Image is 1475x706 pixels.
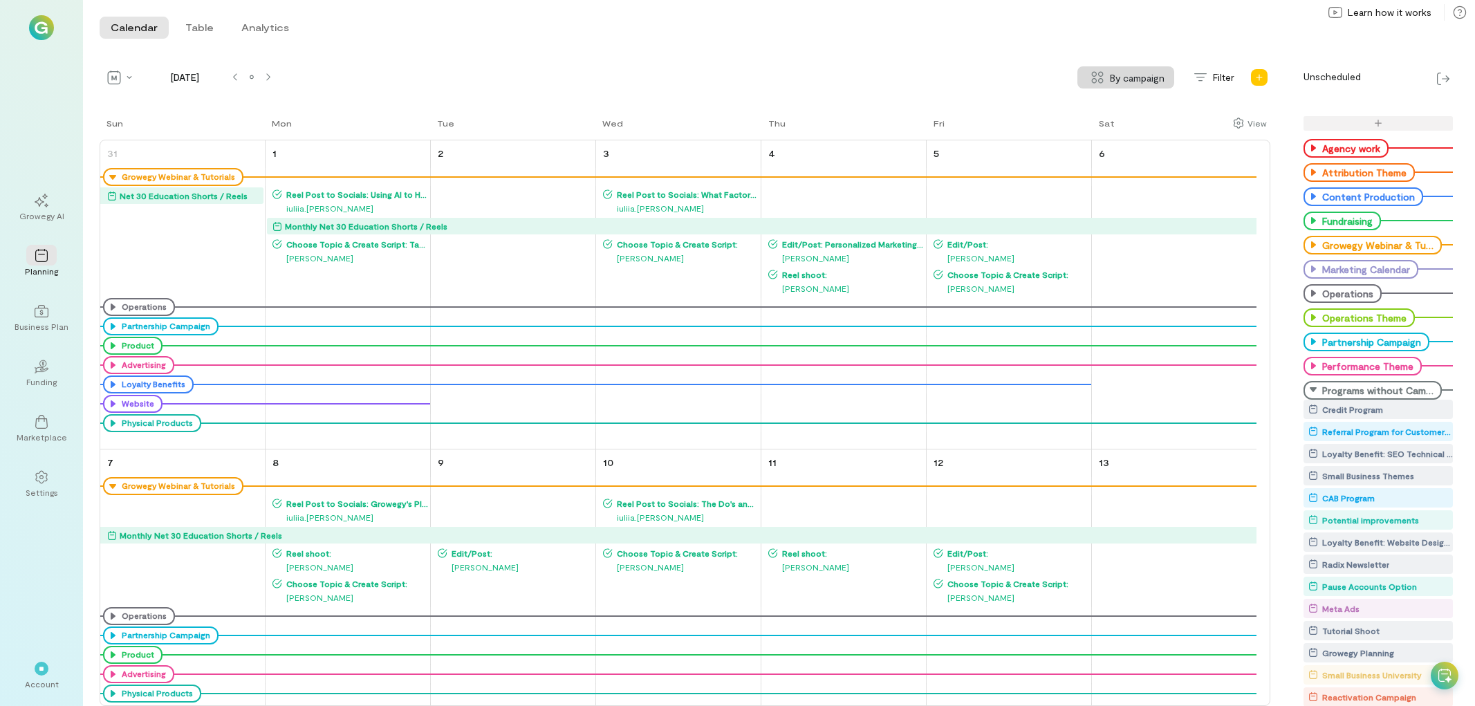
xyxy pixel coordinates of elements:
div: Advertising [118,360,166,371]
a: September 5, 2025 [931,143,942,163]
div: Credit Program [1322,402,1383,416]
span: Reel shoot: [778,548,925,559]
div: Operations [103,298,175,316]
div: iuliia.[PERSON_NAME] [603,201,759,215]
div: [PERSON_NAME] [272,591,429,604]
td: September 3, 2025 [596,140,761,449]
div: Performance Theme [1304,357,1422,375]
button: Table [174,17,225,39]
div: Loyalty Benefit: SEO Technical Review [1322,447,1453,461]
span: Choose Topic & Create Script: [613,239,759,250]
div: Performance Theme [1319,360,1413,372]
div: Show columns [1230,113,1270,133]
div: Advertising [118,669,166,680]
div: Net 30 Education Shorts / Reels [120,189,248,203]
div: Operations [118,301,167,313]
div: Sun [106,118,123,129]
div: Referral Program for Customers and Other [1322,425,1453,438]
span: Edit/Post: [943,548,1090,559]
div: Physical Products [103,414,201,432]
div: Add new program [1248,66,1270,89]
div: Growegy Planning [1322,646,1394,660]
div: Mon [272,118,292,129]
div: Settings [26,487,58,498]
a: August 31, 2025 [104,143,120,163]
span: [DATE] [142,71,227,84]
div: Radix Newsletter [1322,557,1389,571]
div: Operations Theme [1319,312,1407,324]
div: Advertising [103,665,174,683]
div: Marketing Calendar [1304,260,1418,279]
div: Marketplace [17,431,67,443]
div: [PERSON_NAME] [934,591,1090,604]
span: Filter [1213,71,1234,84]
div: Meta Ads [1322,602,1360,615]
div: Business Plan [15,321,68,332]
div: Product [118,340,154,351]
div: Partnership Campaign [103,317,219,335]
div: Thu [768,118,786,129]
a: September 13, 2025 [1096,452,1112,472]
div: Product [118,649,154,660]
a: Settings [17,459,66,509]
a: Funding [17,349,66,398]
td: September 1, 2025 [266,140,431,449]
div: Partnership Campaign [1319,336,1421,348]
div: iuliia.[PERSON_NAME] [603,510,759,524]
div: Fundraising [1319,215,1373,227]
div: Account [25,678,59,689]
span: Reel Post to Socials: The Do's and Don'ts of Customer Engagement [613,498,759,509]
span: Choose Topic & Create Script: [613,548,759,559]
div: Operations [1304,284,1382,303]
div: Partnership Campaign [1304,333,1429,351]
div: Growegy Webinar & Tutorials [1319,239,1434,251]
div: Website [118,398,154,409]
span: Choose Topic & Create Script: [943,578,1090,589]
span: Reel shoot: [778,269,925,280]
div: [PERSON_NAME] [934,560,1090,574]
a: September 11, 2025 [766,452,779,472]
div: Pause Accounts Option [1322,579,1417,593]
div: [PERSON_NAME] [934,251,1090,265]
div: Growegy Webinar & Tutorials [118,481,235,492]
button: Calendar [100,17,169,39]
td: September 6, 2025 [1091,140,1256,449]
div: [PERSON_NAME] [603,560,759,574]
div: Programs without Campaigns [1304,381,1442,400]
div: Loyalty Benefits [103,375,194,393]
td: September 5, 2025 [926,140,1091,449]
td: September 4, 2025 [761,140,926,449]
div: Loyalty Benefits [118,379,185,390]
div: Wed [602,118,623,129]
td: September 2, 2025 [431,140,596,449]
div: Small Business Themes [1322,469,1414,483]
div: Fundraising [1304,212,1381,230]
a: Growegy AI [17,183,66,232]
div: Physical Products [103,685,201,703]
button: Analytics [230,17,300,39]
span: Choose Topic & Create Script: [943,269,1090,280]
div: Growegy Webinar & Tutorials [118,171,235,183]
a: September 6, 2025 [1096,143,1108,163]
div: Loyalty Benefit: Website Design Review & Recommendations [1322,535,1453,549]
span: Learn how it works [1348,6,1431,19]
div: Planning [25,266,58,277]
a: September 1, 2025 [270,143,279,163]
div: Growegy AI [19,210,64,221]
div: Product [103,337,163,355]
div: Content Production [1304,187,1423,206]
a: September 9, 2025 [435,452,447,472]
div: Operations [1319,288,1373,299]
div: [PERSON_NAME] [272,560,429,574]
div: [PERSON_NAME] [934,281,1090,295]
a: September 4, 2025 [766,143,778,163]
div: Physical Products [118,688,193,699]
span: Choose Topic & Create Script: Taking the Guess Work Out of Your Business Plan with Growegy [282,239,429,250]
span: Reel Post to Socials: Growegy's Planning Feature - Your Business Management and Marketing Tool [282,498,429,509]
div: Content Production [1319,191,1415,203]
a: September 12, 2025 [931,452,946,472]
div: CAB Program [1322,491,1375,505]
span: Edit/Post: Personalized Marketing Strategies: Real Solutions for Your Small Business Without Brea... [778,239,925,250]
a: September 7, 2025 [104,452,116,472]
div: Product [103,646,163,664]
